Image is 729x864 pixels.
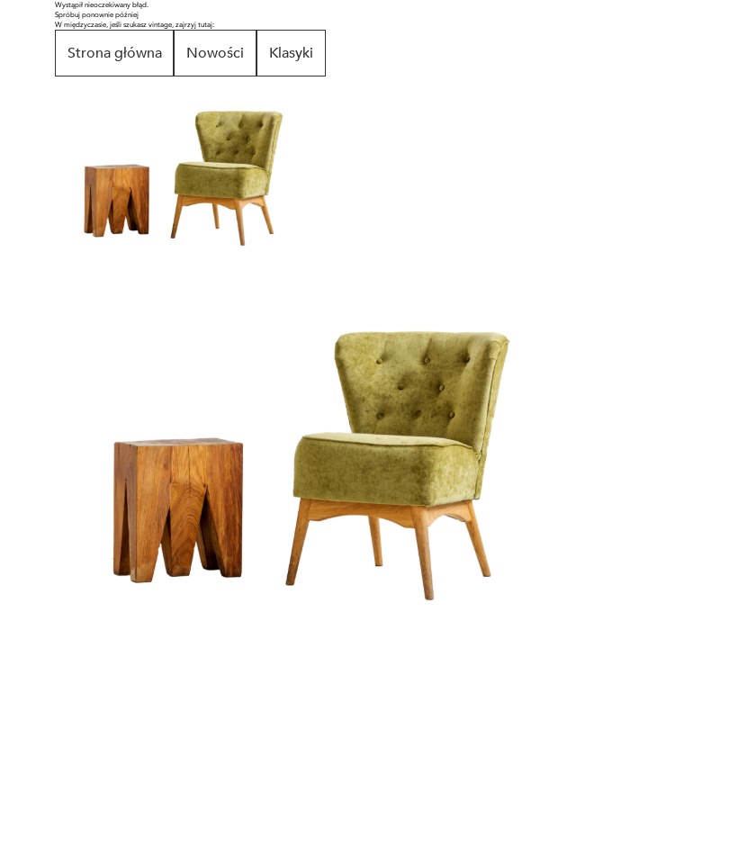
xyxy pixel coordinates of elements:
button: Strona główna [55,30,175,76]
a: Klasyki [256,50,326,60]
button: Nowości [174,30,256,76]
img: Fotel [55,76,318,260]
a: Nowości [174,50,256,60]
img: Fotel [55,263,579,629]
button: Klasyki [256,30,326,76]
p: W międzyczasie, jeśli szukasz vintage, zajrzyj tutaj: [55,20,675,30]
p: Spróbuj ponownie później [55,10,675,20]
a: Strona główna [55,50,175,60]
